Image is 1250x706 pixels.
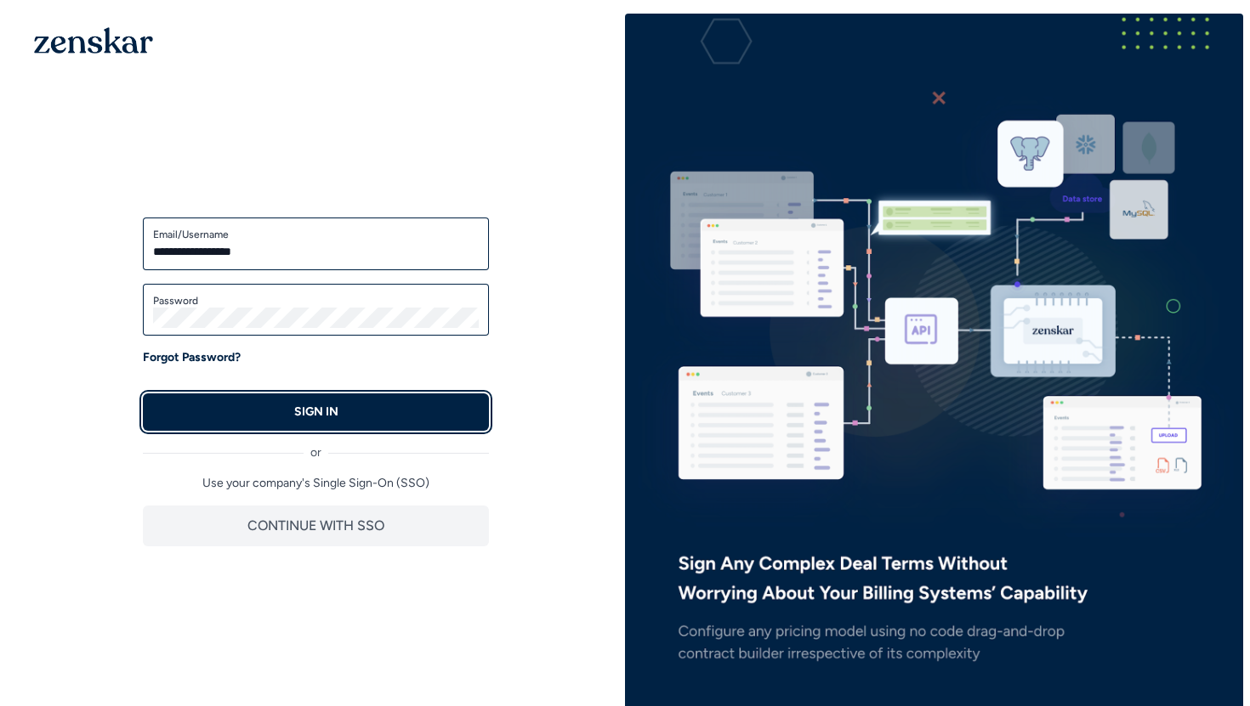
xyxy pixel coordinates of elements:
[153,228,479,241] label: Email/Username
[143,393,489,431] button: SIGN IN
[294,404,338,421] p: SIGN IN
[143,349,241,366] a: Forgot Password?
[143,431,489,461] div: or
[143,505,489,546] button: CONTINUE WITH SSO
[34,27,153,54] img: 1OGAJ2xQqyY4LXKgY66KYq0eOWRCkrZdAb3gUhuVAqdWPZE9SRJmCz+oDMSn4zDLXe31Ii730ItAGKgCKgCCgCikA4Av8PJUP...
[143,475,489,492] p: Use your company's Single Sign-On (SSO)
[153,294,479,308] label: Password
